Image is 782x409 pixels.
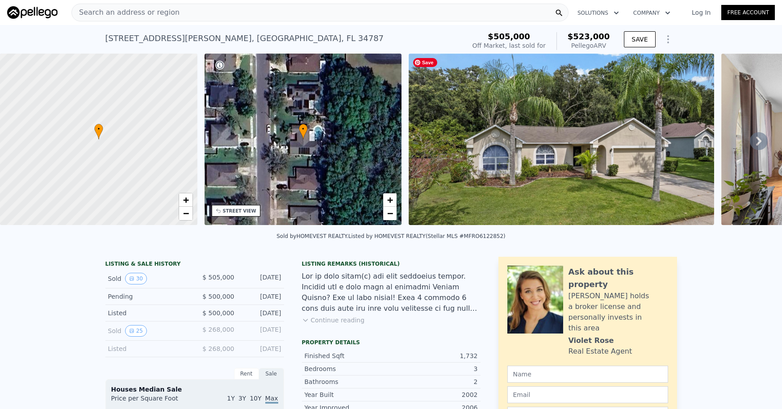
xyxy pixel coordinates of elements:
button: Solutions [570,5,626,21]
span: Search an address or region [72,7,180,18]
div: • [94,124,103,139]
button: Show Options [659,30,677,48]
div: 1,732 [391,351,478,360]
span: − [387,208,393,219]
a: Free Account [721,5,775,20]
div: 2 [391,377,478,386]
span: • [299,125,308,133]
div: Off Market, last sold for [473,41,546,50]
div: • [299,124,308,139]
span: Max [265,395,278,404]
button: Continue reading [302,316,365,325]
button: View historical data [125,325,147,337]
div: Price per Square Foot [111,394,195,408]
div: [DATE] [242,292,281,301]
div: Ask about this property [569,266,668,291]
a: Zoom in [179,193,192,207]
div: Houses Median Sale [111,385,278,394]
input: Name [507,366,668,383]
a: Zoom in [383,193,397,207]
button: Company [626,5,677,21]
span: $ 500,000 [202,309,234,317]
div: Rent [234,368,259,380]
div: [PERSON_NAME] holds a broker license and personally invests in this area [569,291,668,334]
a: Log In [681,8,721,17]
div: Listed [108,309,188,317]
img: Sale: 46661808 Parcel: 47898461 [409,54,714,225]
div: Listed by HOMEVEST REALTY (Stellar MLS #MFRO6122852) [348,233,506,239]
div: Property details [302,339,481,346]
div: Violet Rose [569,335,614,346]
span: + [183,194,188,205]
div: Pending [108,292,188,301]
span: 1Y [227,395,234,402]
div: Finished Sqft [305,351,391,360]
span: $ 268,000 [202,326,234,333]
span: $505,000 [488,32,530,41]
div: [DATE] [242,273,281,284]
a: Zoom out [179,207,192,220]
div: 3 [391,364,478,373]
div: Bathrooms [305,377,391,386]
button: View historical data [125,273,147,284]
span: $ 505,000 [202,274,234,281]
button: SAVE [624,31,655,47]
div: Sold [108,325,188,337]
div: 2002 [391,390,478,399]
span: + [387,194,393,205]
img: Pellego [7,6,58,19]
span: 3Y [238,395,246,402]
div: STREET VIEW [223,208,256,214]
a: Zoom out [383,207,397,220]
span: • [94,125,103,133]
span: $ 268,000 [202,345,234,352]
span: $523,000 [568,32,610,41]
div: Sold [108,273,188,284]
div: [STREET_ADDRESS][PERSON_NAME] , [GEOGRAPHIC_DATA] , FL 34787 [105,32,384,45]
div: Sale [259,368,284,380]
div: [DATE] [242,344,281,353]
div: LISTING & SALE HISTORY [105,260,284,269]
input: Email [507,386,668,403]
span: $ 500,000 [202,293,234,300]
div: [DATE] [242,309,281,317]
div: Year Built [305,390,391,399]
div: [DATE] [242,325,281,337]
div: Real Estate Agent [569,346,632,357]
span: Save [413,58,437,67]
div: Bedrooms [305,364,391,373]
div: Sold by HOMEVEST REALTY . [276,233,348,239]
span: 10Y [250,395,261,402]
div: Listed [108,344,188,353]
div: Listing Remarks (Historical) [302,260,481,267]
span: − [183,208,188,219]
div: Lor ip dolo sitam(c) adi elit seddoeius tempor. Incidid utl e dolo magn al enimadmi Veniam Quisno... [302,271,481,314]
div: Pellego ARV [568,41,610,50]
